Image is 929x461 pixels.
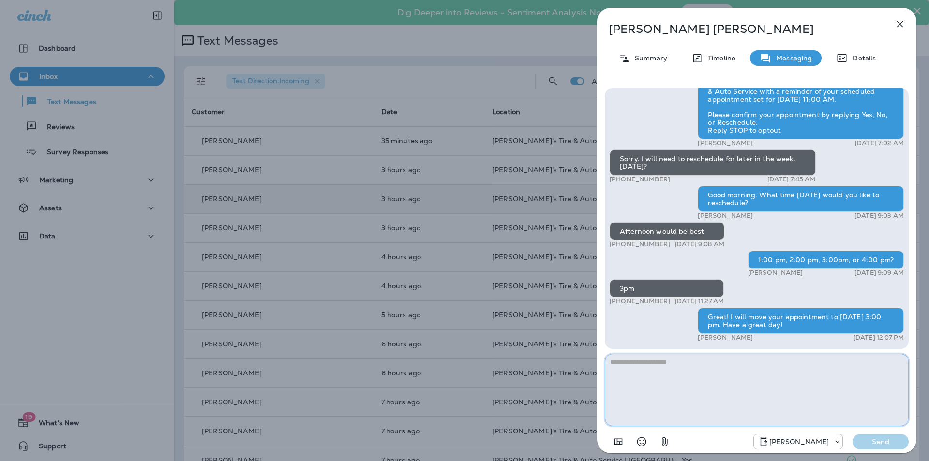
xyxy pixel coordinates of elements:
div: Sorry. I will need to reschedule for later in the week. [DATE]? [610,149,816,176]
button: Add in a premade template [609,432,628,451]
div: Good morning. What time [DATE] would you like to reschedule? [698,186,904,212]
div: Afternoon would be best [610,222,724,240]
div: Great! I will move your appointment to [DATE] 3:00 pm. Have a great day! [698,308,904,334]
p: [DATE] 11:27 AM [675,297,724,305]
div: +1 (225) 726-2255 [754,436,843,447]
p: [PHONE_NUMBER] [610,297,670,305]
p: Timeline [703,54,735,62]
p: [PERSON_NAME] [698,139,753,147]
p: Summary [630,54,667,62]
p: [DATE] 7:02 AM [855,139,904,147]
button: Select an emoji [632,432,651,451]
p: [DATE] 9:03 AM [854,212,904,220]
p: [PERSON_NAME] [748,269,803,277]
p: [DATE] 7:45 AM [767,176,816,183]
p: [PERSON_NAME] [698,212,753,220]
p: Details [848,54,876,62]
div: 3pm [610,279,724,297]
p: [PERSON_NAME] [698,334,753,342]
div: 1:00 pm, 2:00 pm, 3:00pm, or 4:00 pm? [748,251,904,269]
div: Hello [PERSON_NAME], this is [PERSON_NAME]'s Tire & Auto Service with a reminder of your schedule... [698,74,904,139]
p: [PERSON_NAME] [PERSON_NAME] [609,22,873,36]
p: [DATE] 9:08 AM [675,240,724,248]
p: [DATE] 12:07 PM [854,334,904,342]
p: [DATE] 9:09 AM [854,269,904,277]
p: [PHONE_NUMBER] [610,176,670,183]
p: [PHONE_NUMBER] [610,240,670,248]
p: [PERSON_NAME] [769,438,829,446]
p: Messaging [771,54,812,62]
